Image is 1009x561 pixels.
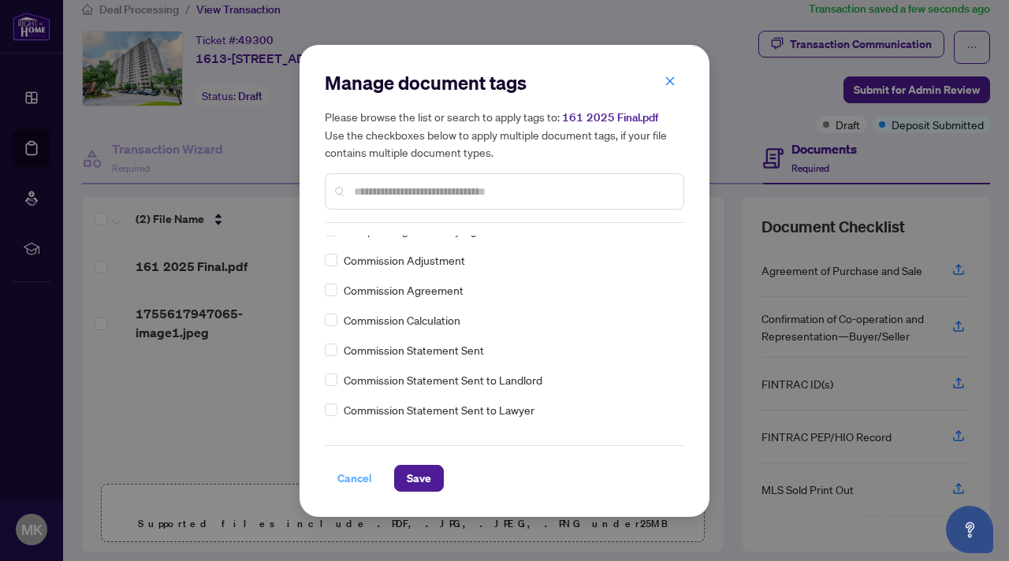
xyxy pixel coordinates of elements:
span: Commission Statement Sent to Landlord [344,371,542,388]
span: Cancel [337,466,372,491]
button: Cancel [325,465,385,492]
span: close [665,76,676,87]
span: Commission Calculation [344,311,460,329]
h5: Please browse the list or search to apply tags to: Use the checkboxes below to apply multiple doc... [325,108,684,161]
button: Open asap [946,506,993,553]
span: Commission Agreement [344,281,464,299]
h2: Manage document tags [325,70,684,95]
span: Commission Statement Sent to Lawyer [344,401,534,418]
span: Commission Statement Sent [344,341,484,359]
span: Commission Adjustment [344,251,465,269]
span: 161 2025 Final.pdf [562,110,658,124]
span: Commission Statement Sent to Listing Brokerage [344,431,586,448]
button: Save [394,465,444,492]
span: Save [407,466,431,491]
